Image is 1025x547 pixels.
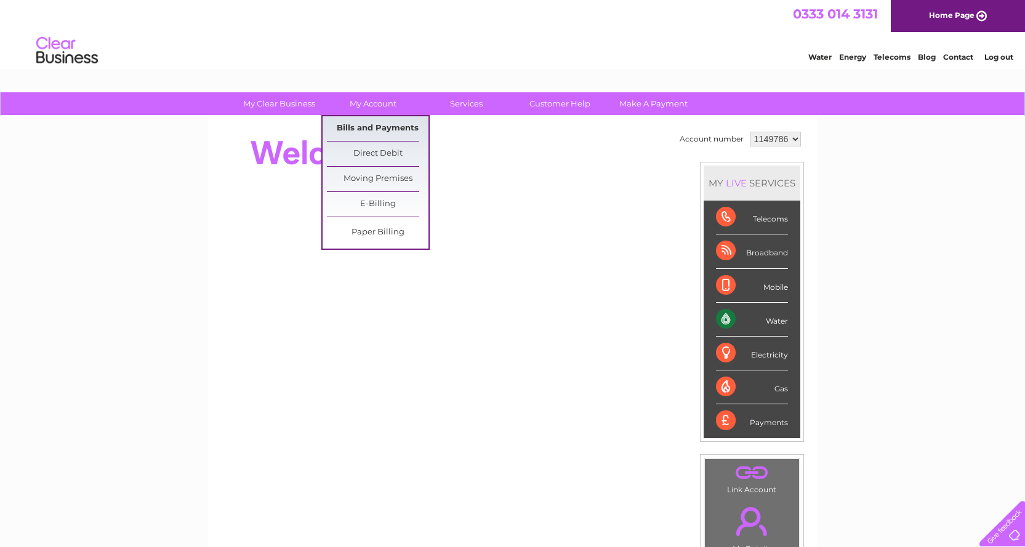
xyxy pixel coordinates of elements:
[509,92,611,115] a: Customer Help
[677,129,747,150] td: Account number
[716,234,788,268] div: Broadband
[327,116,428,141] a: Bills and Payments
[228,92,330,115] a: My Clear Business
[793,6,878,22] a: 0333 014 3131
[603,92,704,115] a: Make A Payment
[322,92,424,115] a: My Account
[984,52,1013,62] a: Log out
[708,500,796,543] a: .
[327,142,428,166] a: Direct Debit
[416,92,517,115] a: Services
[222,7,804,60] div: Clear Business is a trading name of Verastar Limited (registered in [GEOGRAPHIC_DATA] No. 3667643...
[708,462,796,484] a: .
[327,167,428,191] a: Moving Premises
[704,458,800,497] td: Link Account
[839,52,866,62] a: Energy
[808,52,832,62] a: Water
[704,166,800,201] div: MY SERVICES
[716,201,788,234] div: Telecoms
[723,177,749,189] div: LIVE
[327,192,428,217] a: E-Billing
[716,269,788,303] div: Mobile
[327,220,428,245] a: Paper Billing
[716,404,788,437] div: Payments
[943,52,973,62] a: Contact
[874,52,910,62] a: Telecoms
[918,52,936,62] a: Blog
[36,32,98,70] img: logo.png
[716,337,788,370] div: Electricity
[716,303,788,337] div: Water
[716,370,788,404] div: Gas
